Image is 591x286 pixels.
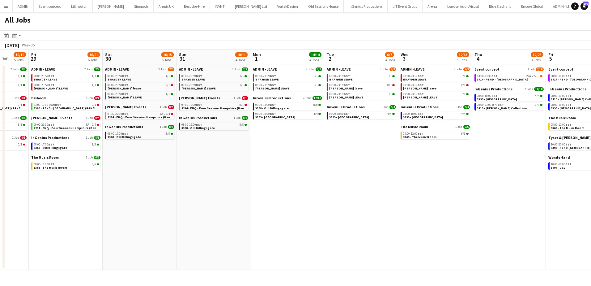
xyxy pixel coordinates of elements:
[388,0,423,12] button: LIT Event Group
[13,0,34,12] button: ADMIN
[210,0,230,12] button: INVNT
[230,0,272,12] button: [PERSON_NAME] Ltd
[20,43,36,47] span: Week 35
[484,0,516,12] button: Blue Elephant
[516,0,548,12] button: Encore Global
[583,2,589,6] span: 108
[179,0,210,12] button: Bespoke-Hire
[154,0,179,12] button: Ampix UK
[34,0,66,12] button: Event concept
[129,0,154,12] button: Singpods
[66,0,93,12] button: Lillingston
[272,0,303,12] button: VortekDesign
[580,2,588,10] a: 108
[344,0,388,12] button: InGenius Productions
[93,0,129,12] button: [PERSON_NAME]
[548,0,581,12] button: ADMIN - LEAVE
[442,0,484,12] button: London AudioVisual
[5,42,19,48] div: [DATE]
[423,0,442,12] button: Arena
[303,0,344,12] button: Old Sessions House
